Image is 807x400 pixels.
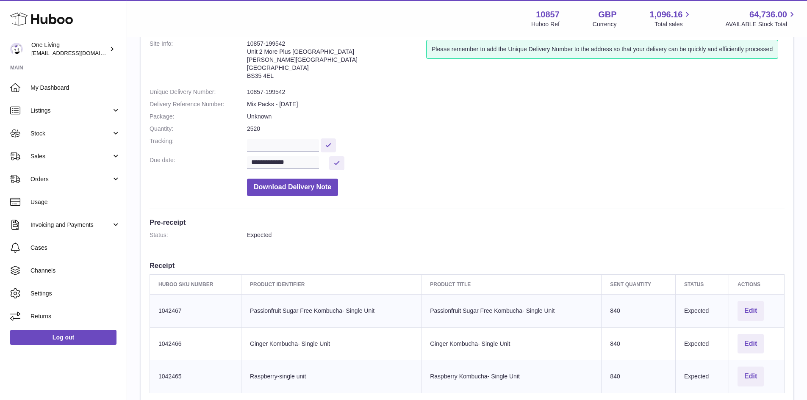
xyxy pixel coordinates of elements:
[426,40,778,59] div: Please remember to add the Unique Delivery Number to the address so that your delivery can be qui...
[602,274,676,294] th: Sent Quantity
[31,152,111,160] span: Sales
[241,294,422,327] td: Passionfruit Sugar Free Kombucha- Single Unit
[241,360,422,393] td: Raspberry-single unit
[150,137,247,152] dt: Tracking:
[150,231,247,239] dt: Status:
[725,20,797,28] span: AVAILABLE Stock Total
[31,312,120,320] span: Returns
[738,334,764,354] button: Edit
[150,360,241,393] td: 1042465
[675,327,729,360] td: Expected
[150,294,241,327] td: 1042467
[31,41,108,57] div: One Living
[247,113,785,121] dd: Unknown
[247,125,785,133] dd: 2520
[31,130,111,138] span: Stock
[150,113,247,121] dt: Package:
[675,294,729,327] td: Expected
[150,125,247,133] dt: Quantity:
[31,267,120,275] span: Channels
[247,100,785,108] dd: Mix Packs - [DATE]
[422,294,602,327] td: Passionfruit Sugar Free Kombucha- Single Unit
[150,40,247,84] dt: Site Info:
[31,84,120,92] span: My Dashboard
[650,9,693,28] a: 1,096.16 Total sales
[247,179,338,196] button: Download Delivery Note
[531,20,560,28] div: Huboo Ref
[602,360,676,393] td: 840
[654,20,692,28] span: Total sales
[675,360,729,393] td: Expected
[729,274,785,294] th: Actions
[602,327,676,360] td: 840
[31,175,111,183] span: Orders
[536,9,560,20] strong: 10857
[150,327,241,360] td: 1042466
[150,218,785,227] h3: Pre-receipt
[150,100,247,108] dt: Delivery Reference Number:
[150,156,247,170] dt: Due date:
[422,360,602,393] td: Raspberry Kombucha- Single Unit
[10,330,116,345] a: Log out
[422,327,602,360] td: Ginger Kombucha- Single Unit
[738,367,764,386] button: Edit
[31,221,111,229] span: Invoicing and Payments
[31,198,120,206] span: Usage
[593,20,617,28] div: Currency
[422,274,602,294] th: Product title
[10,43,23,55] img: internalAdmin-10857@internal.huboo.com
[650,9,683,20] span: 1,096.16
[247,231,785,239] dd: Expected
[598,9,616,20] strong: GBP
[31,50,125,56] span: [EMAIL_ADDRESS][DOMAIN_NAME]
[725,9,797,28] a: 64,736.00 AVAILABLE Stock Total
[247,40,426,84] address: 10857-199542 Unit 2 More Plus [GEOGRAPHIC_DATA] [PERSON_NAME][GEOGRAPHIC_DATA] [GEOGRAPHIC_DATA] ...
[749,9,787,20] span: 64,736.00
[150,88,247,96] dt: Unique Delivery Number:
[675,274,729,294] th: Status
[241,327,422,360] td: Ginger Kombucha- Single Unit
[150,274,241,294] th: Huboo SKU Number
[31,244,120,252] span: Cases
[602,294,676,327] td: 840
[31,290,120,298] span: Settings
[738,301,764,321] button: Edit
[241,274,422,294] th: Product Identifier
[247,88,785,96] dd: 10857-199542
[31,107,111,115] span: Listings
[150,261,785,270] h3: Receipt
